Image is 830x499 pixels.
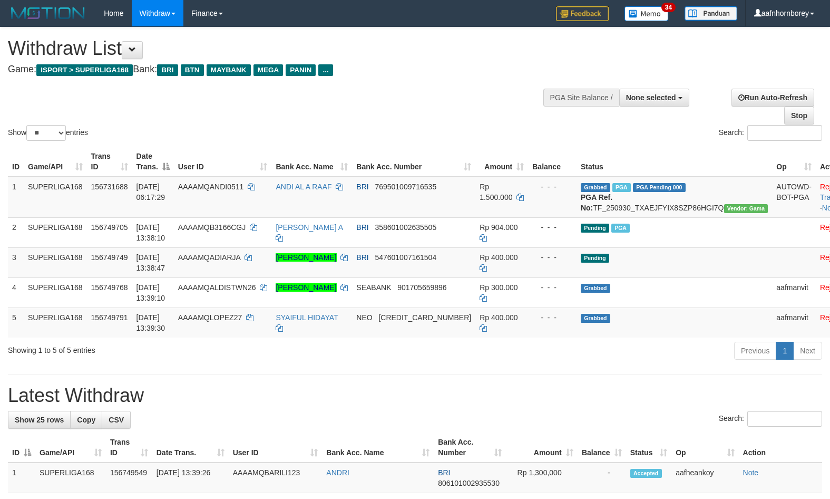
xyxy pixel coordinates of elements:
label: Show entries [8,125,88,141]
span: ... [318,64,333,76]
td: aafmanvit [772,277,816,308]
td: SUPERLIGA168 [35,463,106,493]
th: Trans ID: activate to sort column ascending [87,147,132,177]
th: Trans ID: activate to sort column ascending [106,433,152,463]
th: Amount: activate to sort column ascending [475,147,528,177]
span: SEABANK [356,283,391,292]
th: Bank Acc. Number: activate to sort column ascending [352,147,475,177]
span: ISPORT > SUPERLIGA168 [36,64,133,76]
a: Stop [784,107,814,124]
span: 156749749 [91,253,128,262]
img: MOTION_logo.png [8,5,88,21]
th: ID: activate to sort column descending [8,433,35,463]
td: AAAAMQBARILI123 [229,463,323,493]
td: aafmanvit [772,308,816,338]
a: Copy [70,411,102,429]
th: Date Trans.: activate to sort column ascending [152,433,229,463]
span: NEO [356,313,372,322]
a: ANDI AL A RAAF [276,183,331,191]
span: 156749705 [91,223,128,232]
a: Next [793,342,822,360]
td: - [578,463,626,493]
th: Op: activate to sort column ascending [671,433,738,463]
span: Copy 5859459223534313 to clipboard [378,313,471,322]
th: Status [577,147,772,177]
a: Show 25 rows [8,411,71,429]
td: [DATE] 13:39:26 [152,463,229,493]
td: SUPERLIGA168 [24,247,87,277]
span: Pending [581,254,609,263]
label: Search: [719,125,822,141]
span: Rp 300.000 [480,283,517,292]
span: Copy 769501009716535 to clipboard [375,183,436,191]
span: Rp 400.000 [480,253,517,262]
span: AAAAMQLOPEZ27 [178,313,242,322]
a: CSV [102,411,131,429]
th: Bank Acc. Name: activate to sort column ascending [322,433,434,463]
span: Copy 358601002635505 to clipboard [375,223,436,232]
span: [DATE] 13:39:30 [136,313,165,332]
th: User ID: activate to sort column ascending [174,147,272,177]
span: CSV [109,416,124,424]
span: Copy 901705659896 to clipboard [397,283,446,292]
span: BRI [356,253,368,262]
a: SYAIFUL HIDAYAT [276,313,338,322]
span: Grabbed [581,183,610,192]
span: AAAAMQALDISTWN26 [178,283,256,292]
h1: Latest Withdraw [8,385,822,406]
img: panduan.png [685,6,737,21]
input: Search: [747,125,822,141]
span: Copy 547601007161504 to clipboard [375,253,436,262]
span: Grabbed [581,314,610,323]
span: AAAAMQB3166CGJ [178,223,246,232]
th: Balance [528,147,577,177]
th: Op: activate to sort column ascending [772,147,816,177]
td: SUPERLIGA168 [24,177,87,218]
td: SUPERLIGA168 [24,217,87,247]
span: [DATE] 13:38:47 [136,253,165,272]
span: AAAAMQADIARJA [178,253,240,262]
label: Search: [719,411,822,427]
td: 156749549 [106,463,152,493]
th: Bank Acc. Name: activate to sort column ascending [271,147,352,177]
td: 5 [8,308,24,338]
span: PGA Pending [633,183,686,192]
span: 34 [661,3,676,12]
th: Game/API: activate to sort column ascending [24,147,87,177]
span: [DATE] 13:39:10 [136,283,165,302]
a: Previous [734,342,776,360]
div: Showing 1 to 5 of 5 entries [8,341,338,356]
th: Balance: activate to sort column ascending [578,433,626,463]
span: 156731688 [91,183,128,191]
td: SUPERLIGA168 [24,308,87,338]
span: BRI [438,468,450,477]
div: - - - [532,282,572,293]
th: User ID: activate to sort column ascending [229,433,323,463]
span: Copy 806101002935530 to clipboard [438,479,500,487]
input: Search: [747,411,822,427]
th: Bank Acc. Number: activate to sort column ascending [434,433,506,463]
img: Button%20Memo.svg [624,6,669,21]
td: 3 [8,247,24,277]
img: Feedback.jpg [556,6,609,21]
a: 1 [776,342,794,360]
span: MAYBANK [207,64,251,76]
span: Vendor URL: https://trx31.1velocity.biz [724,204,768,213]
td: Rp 1,300,000 [506,463,578,493]
td: SUPERLIGA168 [24,277,87,308]
h4: Game: Bank: [8,64,543,75]
div: - - - [532,181,572,192]
b: PGA Ref. No: [581,193,612,212]
span: [DATE] 06:17:29 [136,183,165,201]
td: TF_250930_TXAEJFYIX8SZP86HGI7Q [577,177,772,218]
a: Run Auto-Refresh [731,89,814,107]
div: - - - [532,252,572,263]
h1: Withdraw List [8,38,543,59]
td: 1 [8,463,35,493]
span: Pending [581,224,609,233]
span: BRI [356,183,368,191]
select: Showentries [26,125,66,141]
span: AAAAMQANDI0511 [178,183,244,191]
span: Grabbed [581,284,610,293]
span: Marked by aafheankoy [611,224,630,233]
